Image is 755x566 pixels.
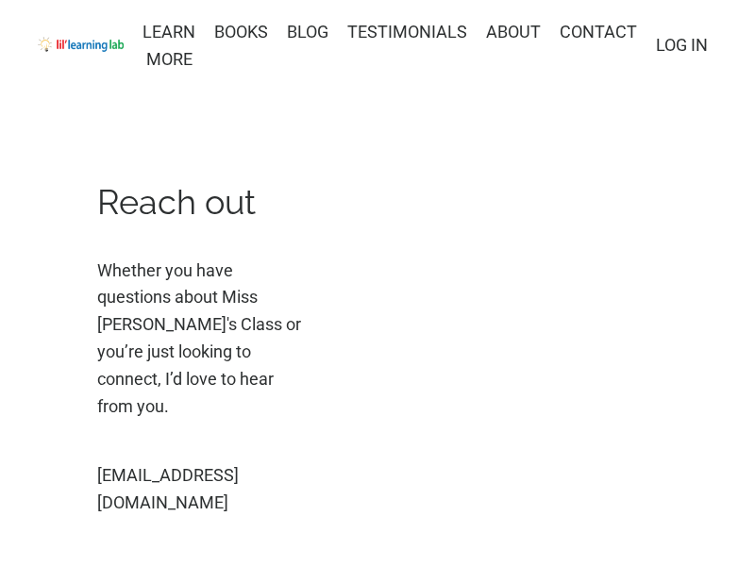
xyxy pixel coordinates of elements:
a: TESTIMONIALS [347,19,467,74]
a: LOG IN [656,35,708,55]
a: ABOUT [486,19,541,74]
a: BLOG [287,19,328,74]
img: lil' learning lab [38,37,124,52]
a: [EMAIL_ADDRESS][DOMAIN_NAME] [97,465,239,512]
span: Whether you have questions about Miss [PERSON_NAME]'s Class or you’re just looking to connect, I’... [97,260,301,416]
h2: Reach out [97,182,305,223]
a: CONTACT [560,19,637,74]
a: BOOKS [214,19,268,74]
a: LEARN MORE [143,19,195,74]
